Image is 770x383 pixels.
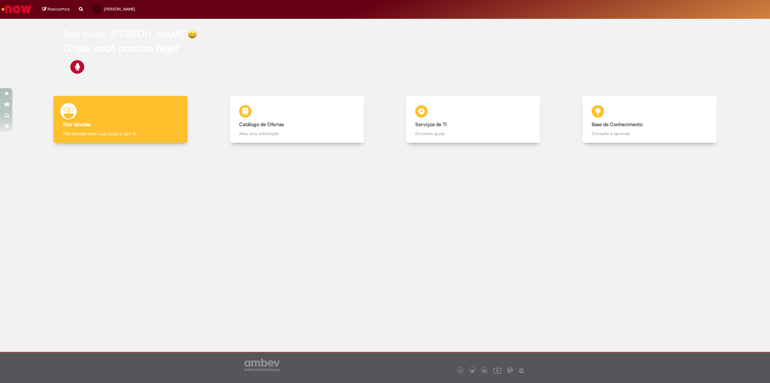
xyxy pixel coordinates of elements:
[561,96,738,143] a: Base de Conhecimento Consulte e aprenda
[507,368,513,373] img: logo_footer_workplace.png
[483,369,486,373] img: logo_footer_linkedin.png
[471,369,474,373] img: logo_footer_twitter.png
[493,366,501,374] img: logo_footer_youtube.png
[63,121,91,128] b: Tirar dúvidas
[1,3,32,15] img: ServiceNow
[42,6,70,12] a: Rascunhos
[63,29,188,40] h2: Boa tarde, [PERSON_NAME]
[104,6,135,12] span: [PERSON_NAME]
[415,121,447,128] b: Serviços de TI
[32,96,209,143] a: Tirar dúvidas Tirar dúvidas com Lupi Assist e Gen Ai
[592,121,643,128] b: Base de Conhecimento
[244,359,280,371] img: logo_footer_ambev_rotulo_gray.png
[459,369,462,373] img: logo_footer_facebook.png
[48,6,70,12] span: Rascunhos
[63,43,707,54] h2: O que você procura hoje?
[415,130,531,137] p: Encontre ajuda
[239,130,355,137] p: Abra uma solicitação
[209,96,385,143] a: Catálogo de Ofertas Abra uma solicitação
[63,130,178,137] p: Tirar dúvidas com Lupi Assist e Gen Ai
[519,368,524,373] img: logo_footer_naosei.png
[188,30,197,39] img: happy-face.png
[239,121,284,128] b: Catálogo de Ofertas
[385,96,561,143] a: Serviços de TI Encontre ajuda
[592,130,707,137] p: Consulte e aprenda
